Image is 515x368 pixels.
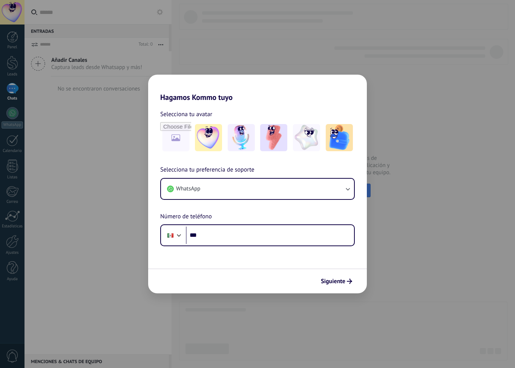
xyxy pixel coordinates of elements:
[148,75,367,102] h2: Hagamos Kommo tuyo
[176,185,200,193] span: WhatsApp
[260,124,287,151] img: -3.jpeg
[321,279,345,284] span: Siguiente
[293,124,320,151] img: -4.jpeg
[160,109,212,119] span: Selecciona tu avatar
[161,179,354,199] button: WhatsApp
[326,124,353,151] img: -5.jpeg
[163,227,178,243] div: Mexico: + 52
[228,124,255,151] img: -2.jpeg
[195,124,222,151] img: -1.jpeg
[317,275,356,288] button: Siguiente
[160,165,254,175] span: Selecciona tu preferencia de soporte
[160,212,212,222] span: Número de teléfono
